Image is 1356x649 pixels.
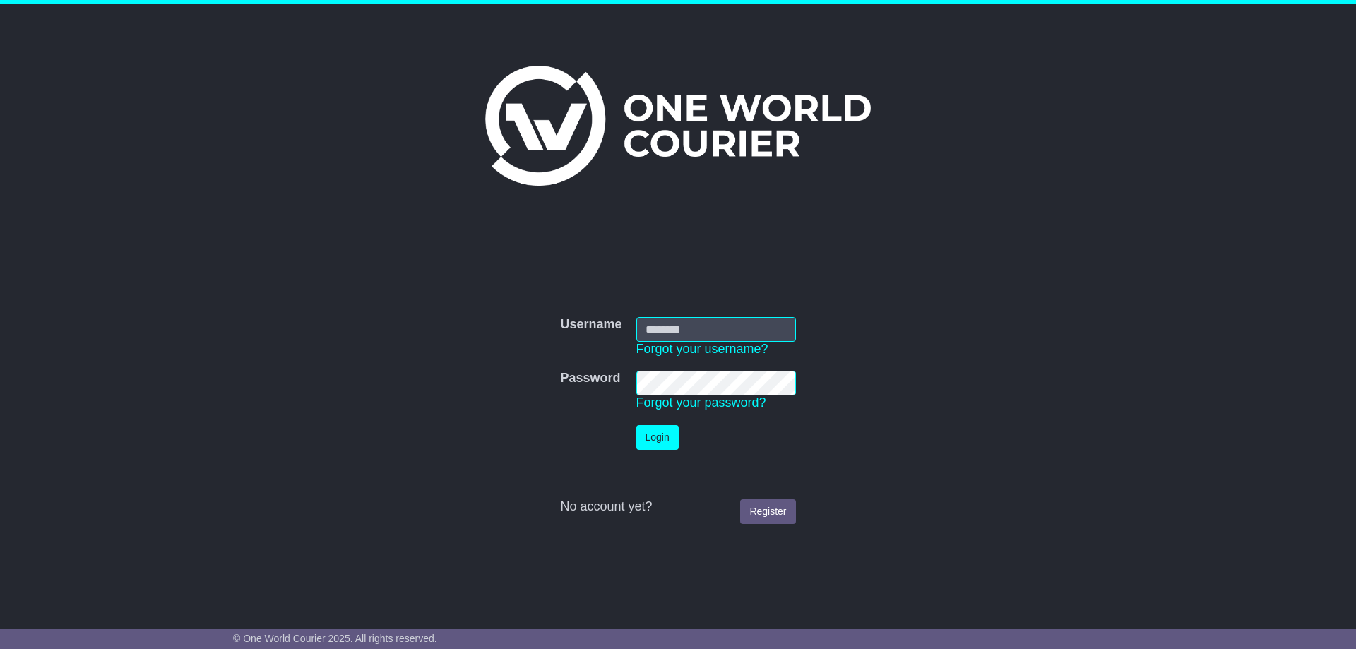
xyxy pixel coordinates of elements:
a: Register [740,499,795,524]
div: No account yet? [560,499,795,515]
a: Forgot your username? [636,342,768,356]
span: © One World Courier 2025. All rights reserved. [233,633,437,644]
button: Login [636,425,679,450]
label: Password [560,371,620,386]
img: One World [485,66,871,186]
label: Username [560,317,621,333]
a: Forgot your password? [636,395,766,410]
